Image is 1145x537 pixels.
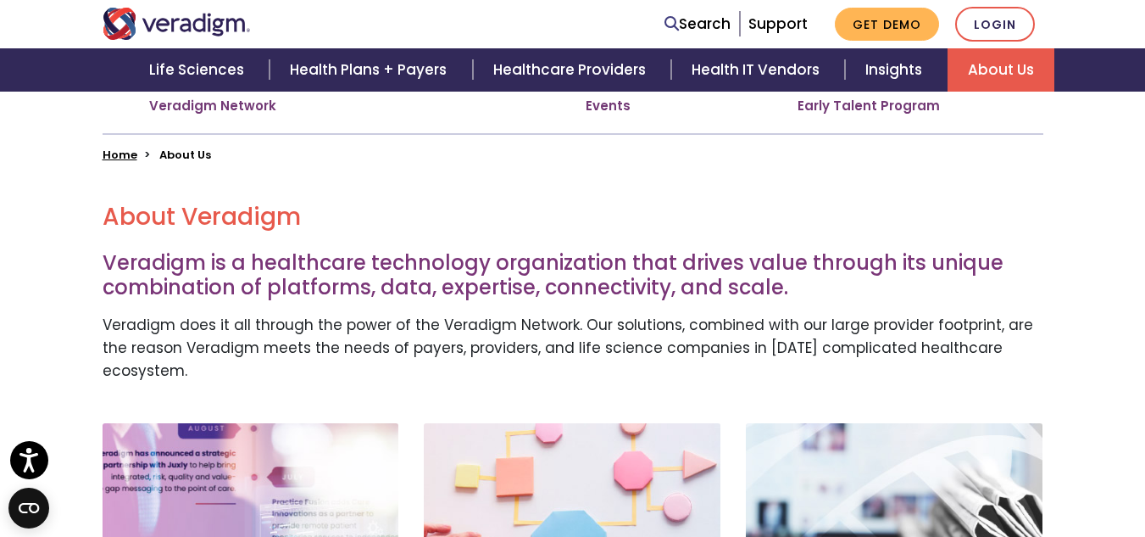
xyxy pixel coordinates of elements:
[748,14,808,34] a: Support
[129,48,270,92] a: Life Sciences
[955,7,1035,42] a: Login
[798,98,940,115] a: Early Talent Program
[103,8,251,40] img: Veradigm logo
[948,48,1054,92] a: About Us
[103,203,1043,232] h2: About Veradigm
[8,488,49,529] button: Open CMP widget
[103,251,1043,300] h3: Veradigm is a healthcare technology organization that drives value through its unique combination...
[103,314,1043,383] p: Veradigm does it all through the power of the Veradigm Network. Our solutions, combined with our ...
[586,98,631,115] a: Events
[835,8,939,41] a: Get Demo
[473,48,671,92] a: Healthcare Providers
[149,98,276,115] a: Veradigm Network
[845,48,948,92] a: Insights
[664,13,731,36] a: Search
[671,48,845,92] a: Health IT Vendors
[103,147,137,163] a: Home
[270,48,472,92] a: Health Plans + Payers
